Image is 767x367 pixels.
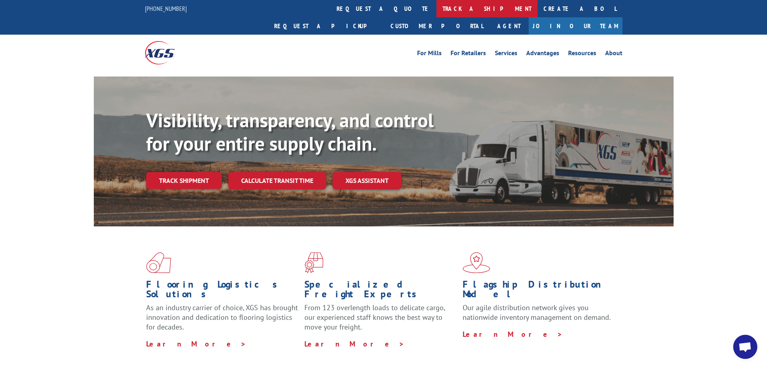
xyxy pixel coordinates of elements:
span: Our agile distribution network gives you nationwide inventory management on demand. [463,303,611,322]
h1: Flooring Logistics Solutions [146,280,298,303]
a: XGS ASSISTANT [333,172,401,189]
a: Join Our Team [529,17,622,35]
img: xgs-icon-total-supply-chain-intelligence-red [146,252,171,273]
a: Track shipment [146,172,222,189]
a: [PHONE_NUMBER] [145,4,187,12]
a: Advantages [526,50,559,59]
img: xgs-icon-focused-on-flooring-red [304,252,323,273]
a: Request a pickup [268,17,385,35]
a: Services [495,50,517,59]
h1: Specialized Freight Experts [304,280,457,303]
a: Resources [568,50,596,59]
a: Learn More > [304,339,405,348]
a: For Mills [417,50,442,59]
a: Learn More > [463,330,563,339]
h1: Flagship Distribution Model [463,280,615,303]
a: Customer Portal [385,17,489,35]
p: From 123 overlength loads to delicate cargo, our experienced staff knows the best way to move you... [304,303,457,339]
a: Learn More > [146,339,246,348]
a: Open chat [733,335,757,359]
a: For Retailers [451,50,486,59]
b: Visibility, transparency, and control for your entire supply chain. [146,108,434,156]
img: xgs-icon-flagship-distribution-model-red [463,252,490,273]
a: Agent [489,17,529,35]
span: As an industry carrier of choice, XGS has brought innovation and dedication to flooring logistics... [146,303,298,332]
a: About [605,50,622,59]
a: Calculate transit time [228,172,326,189]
